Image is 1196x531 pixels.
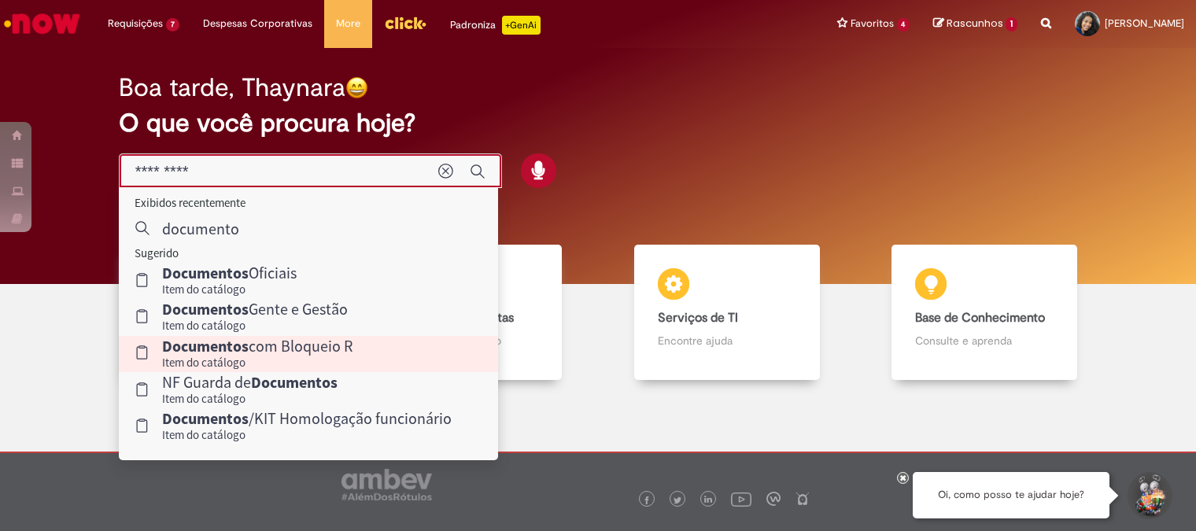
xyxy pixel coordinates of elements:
b: Serviços de TI [658,310,738,326]
span: 4 [897,18,910,31]
img: logo_footer_workplace.png [766,492,781,506]
h2: O que você procura hoje? [119,109,1078,137]
div: Oi, como posso te ajudar hoje? [913,472,1109,518]
span: Rascunhos [947,16,1003,31]
img: logo_footer_facebook.png [643,496,651,504]
a: Base de Conhecimento Consulte e aprenda [856,245,1114,381]
p: +GenAi [502,16,541,35]
span: [PERSON_NAME] [1105,17,1184,30]
img: logo_footer_naosei.png [795,492,810,506]
img: happy-face.png [345,76,368,99]
img: logo_footer_linkedin.png [704,496,712,505]
img: logo_footer_youtube.png [731,489,751,509]
span: Requisições [108,16,163,31]
button: Iniciar Conversa de Suporte [1125,472,1172,519]
div: Padroniza [450,16,541,35]
span: 7 [166,18,179,31]
p: Encontre ajuda [658,333,796,348]
a: Serviços de TI Encontre ajuda [598,245,856,381]
img: logo_footer_twitter.png [674,496,681,504]
img: click_logo_yellow_360x200.png [384,11,426,35]
a: Rascunhos [933,17,1017,31]
img: logo_footer_ambev_rotulo_gray.png [341,469,432,500]
span: 1 [1006,17,1017,31]
p: Consulte e aprenda [915,333,1054,348]
span: Despesas Corporativas [203,16,312,31]
h2: Boa tarde, Thaynara [119,74,345,101]
span: Favoritos [851,16,894,31]
img: ServiceNow [2,8,83,39]
a: Tirar dúvidas Tirar dúvidas com Lupi Assist e Gen Ai [83,245,341,381]
b: Base de Conhecimento [915,310,1045,326]
span: More [336,16,360,31]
